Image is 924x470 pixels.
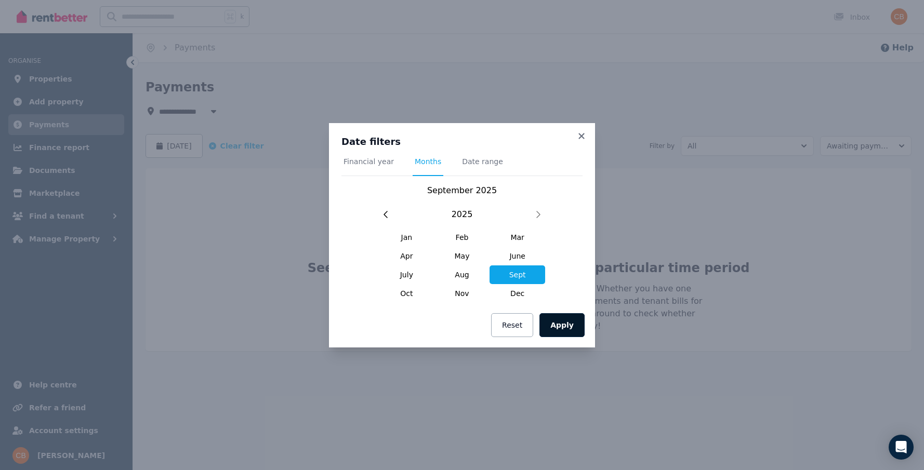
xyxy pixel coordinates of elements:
span: June [490,247,545,265]
span: Oct [379,284,434,303]
span: Sept [490,265,545,284]
span: Mar [490,228,545,247]
h3: Date filters [341,136,583,148]
span: Financial year [344,156,394,167]
span: Dec [490,284,545,303]
button: Apply [539,313,585,337]
button: Reset [491,313,533,337]
span: Aug [434,265,490,284]
div: Open Intercom Messenger [889,435,914,460]
span: September 2025 [427,185,497,195]
span: Apr [379,247,434,265]
span: Date range [462,156,503,167]
span: Jan [379,228,434,247]
span: May [434,247,490,265]
span: July [379,265,434,284]
nav: Tabs [341,156,583,176]
span: Months [415,156,441,167]
span: Feb [434,228,490,247]
span: 2025 [452,208,473,221]
span: Nov [434,284,490,303]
